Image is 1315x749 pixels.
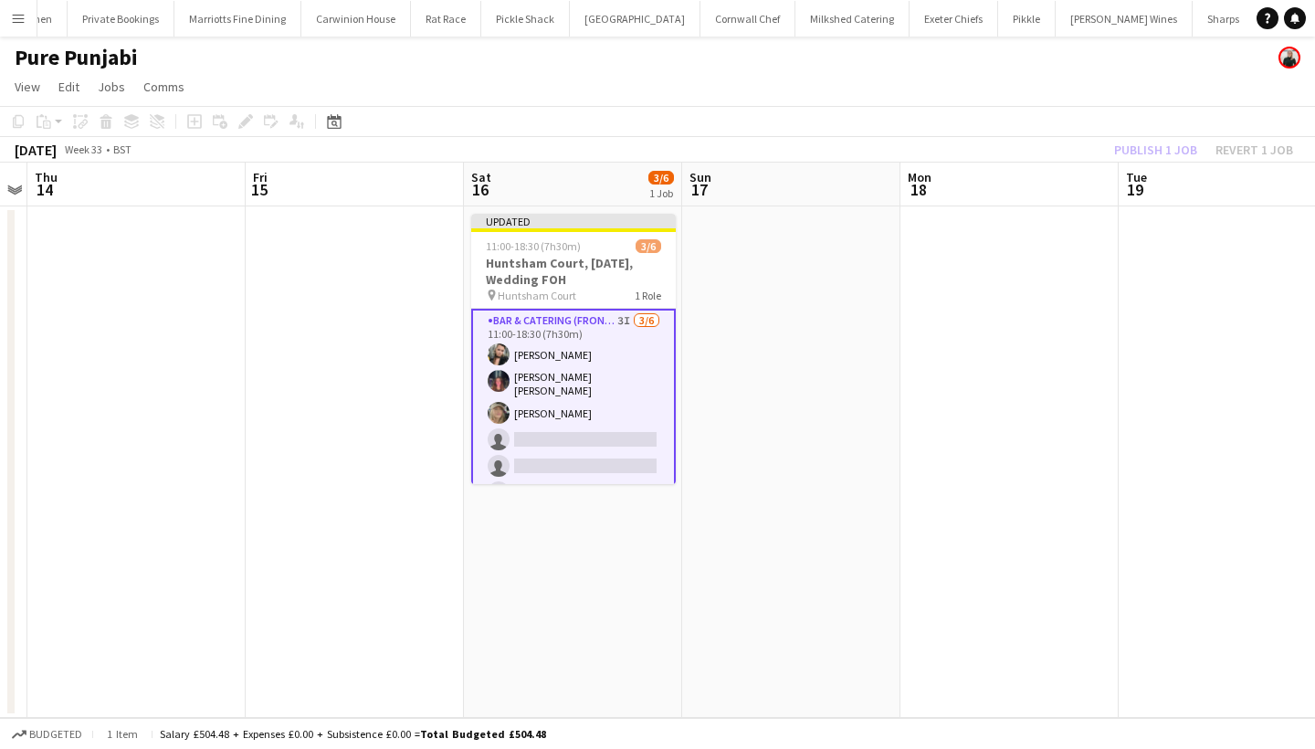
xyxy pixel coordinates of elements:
span: Sat [471,169,491,185]
div: Updated [471,214,676,228]
span: Mon [908,169,931,185]
span: Fri [253,169,268,185]
button: Pickle Shack [481,1,570,37]
button: [PERSON_NAME] Wines [1056,1,1193,37]
button: [GEOGRAPHIC_DATA] [570,1,700,37]
div: 1 Job [649,186,673,200]
span: 3/6 [636,239,661,253]
span: 1 Role [635,289,661,302]
span: Thu [35,169,58,185]
button: Cornwall Chef [700,1,795,37]
span: 18 [905,179,931,200]
span: Sun [689,169,711,185]
button: Exeter Chiefs [910,1,998,37]
button: Rat Race [411,1,481,37]
button: Pikkle [998,1,1056,37]
h3: Huntsham Court, [DATE], Wedding FOH [471,255,676,288]
app-job-card: Updated11:00-18:30 (7h30m)3/6Huntsham Court, [DATE], Wedding FOH Huntsham Court1 RoleBar & Cateri... [471,214,676,484]
div: BST [113,142,131,156]
span: 1 item [100,727,144,741]
div: Salary £504.48 + Expenses £0.00 + Subsistence £0.00 = [160,727,546,741]
span: Total Budgeted £504.48 [420,727,546,741]
button: Carwinion House [301,1,411,37]
span: Comms [143,79,184,95]
div: [DATE] [15,141,57,159]
app-card-role: Bar & Catering (Front of House)3I3/611:00-18:30 (7h30m)[PERSON_NAME][PERSON_NAME] [PERSON_NAME][P... [471,309,676,512]
span: 17 [687,179,711,200]
a: Edit [51,75,87,99]
h1: Pure Punjabi [15,44,138,71]
span: Jobs [98,79,125,95]
span: 3/6 [648,171,674,185]
button: Marriotts Fine Dining [174,1,301,37]
span: 11:00-18:30 (7h30m) [486,239,581,253]
a: View [7,75,47,99]
a: Comms [136,75,192,99]
span: Budgeted [29,728,82,741]
span: 14 [32,179,58,200]
button: Private Bookings [68,1,174,37]
span: 15 [250,179,268,200]
span: Edit [58,79,79,95]
span: 19 [1123,179,1147,200]
span: View [15,79,40,95]
button: Sharps [1193,1,1255,37]
span: Week 33 [60,142,106,156]
app-user-avatar: Rachael Spring [1278,47,1300,69]
span: 16 [468,179,491,200]
a: Jobs [90,75,132,99]
button: Milkshed Catering [795,1,910,37]
button: Budgeted [9,724,85,744]
span: Huntsham Court [498,289,576,302]
span: Tue [1126,169,1147,185]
